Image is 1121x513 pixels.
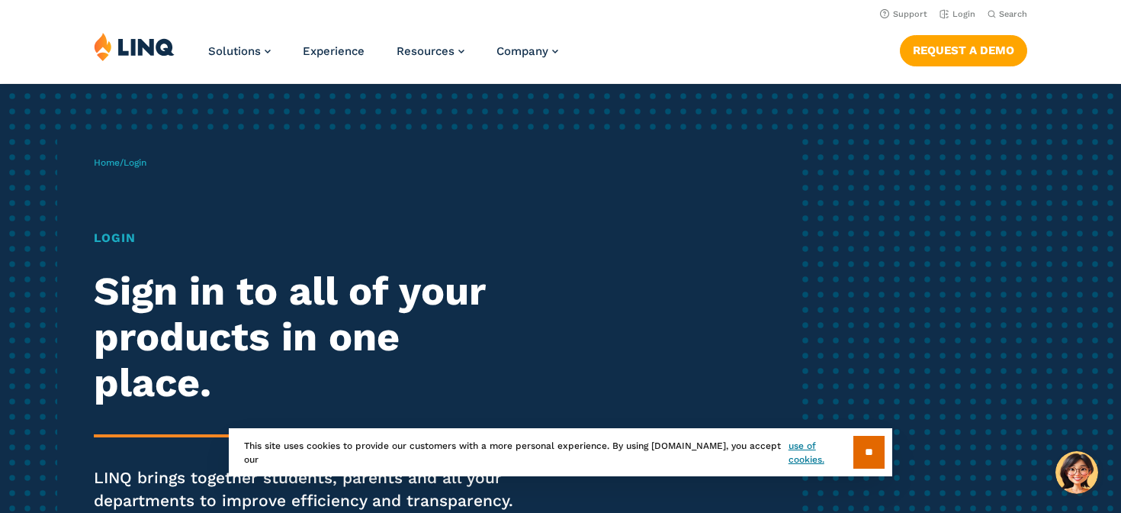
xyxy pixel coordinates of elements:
[397,44,455,58] span: Resources
[94,229,525,247] h1: Login
[940,9,975,19] a: Login
[94,157,120,168] a: Home
[988,8,1027,20] button: Open Search Bar
[303,44,365,58] a: Experience
[94,32,175,61] img: LINQ | K‑12 Software
[900,35,1027,66] a: Request a Demo
[94,269,525,405] h2: Sign in to all of your products in one place.
[900,32,1027,66] nav: Button Navigation
[208,32,558,82] nav: Primary Navigation
[208,44,271,58] a: Solutions
[1055,451,1098,494] button: Hello, have a question? Let’s chat.
[496,44,548,58] span: Company
[496,44,558,58] a: Company
[124,157,146,168] span: Login
[397,44,464,58] a: Resources
[208,44,261,58] span: Solutions
[229,428,892,476] div: This site uses cookies to provide our customers with a more personal experience. By using [DOMAIN...
[880,9,927,19] a: Support
[789,439,853,466] a: use of cookies.
[94,157,146,168] span: /
[999,9,1027,19] span: Search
